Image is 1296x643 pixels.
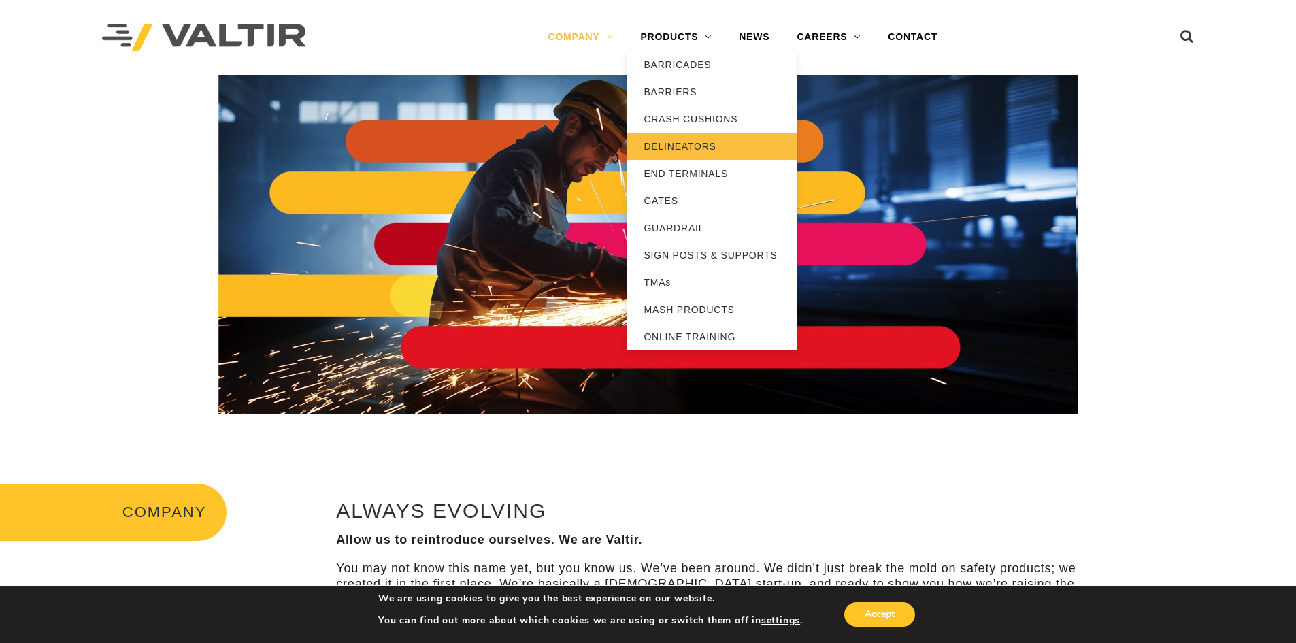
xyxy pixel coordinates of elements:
a: PRODUCTS [627,24,725,51]
p: You may not know this name yet, but you know us. We’ve been around. We didn’t just break the mold... [336,561,1089,608]
a: COMPANY [534,24,627,51]
a: MASH PRODUCTS [627,296,797,323]
img: Valtir [102,24,306,52]
a: NEWS [725,24,783,51]
a: GATES [627,187,797,214]
button: Accept [844,602,915,627]
a: GUARDRAIL [627,214,797,242]
a: ONLINE TRAINING [627,323,797,350]
a: CONTACT [874,24,951,51]
strong: Allow us to reintroduce ourselves. We are Valtir. [336,533,642,546]
a: END TERMINALS [627,160,797,187]
p: You can find out more about which cookies we are using or switch them off in . [378,614,803,627]
a: TMAs [627,269,797,296]
a: BARRICADES [627,51,797,78]
a: DELINEATORS [627,133,797,160]
a: SIGN POSTS & SUPPORTS [627,242,797,269]
h2: ALWAYS EVOLVING [336,499,1089,522]
a: CRASH CUSHIONS [627,105,797,133]
a: CAREERS [783,24,874,51]
button: settings [761,614,800,627]
a: BARRIERS [627,78,797,105]
p: We are using cookies to give you the best experience on our website. [378,593,803,605]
